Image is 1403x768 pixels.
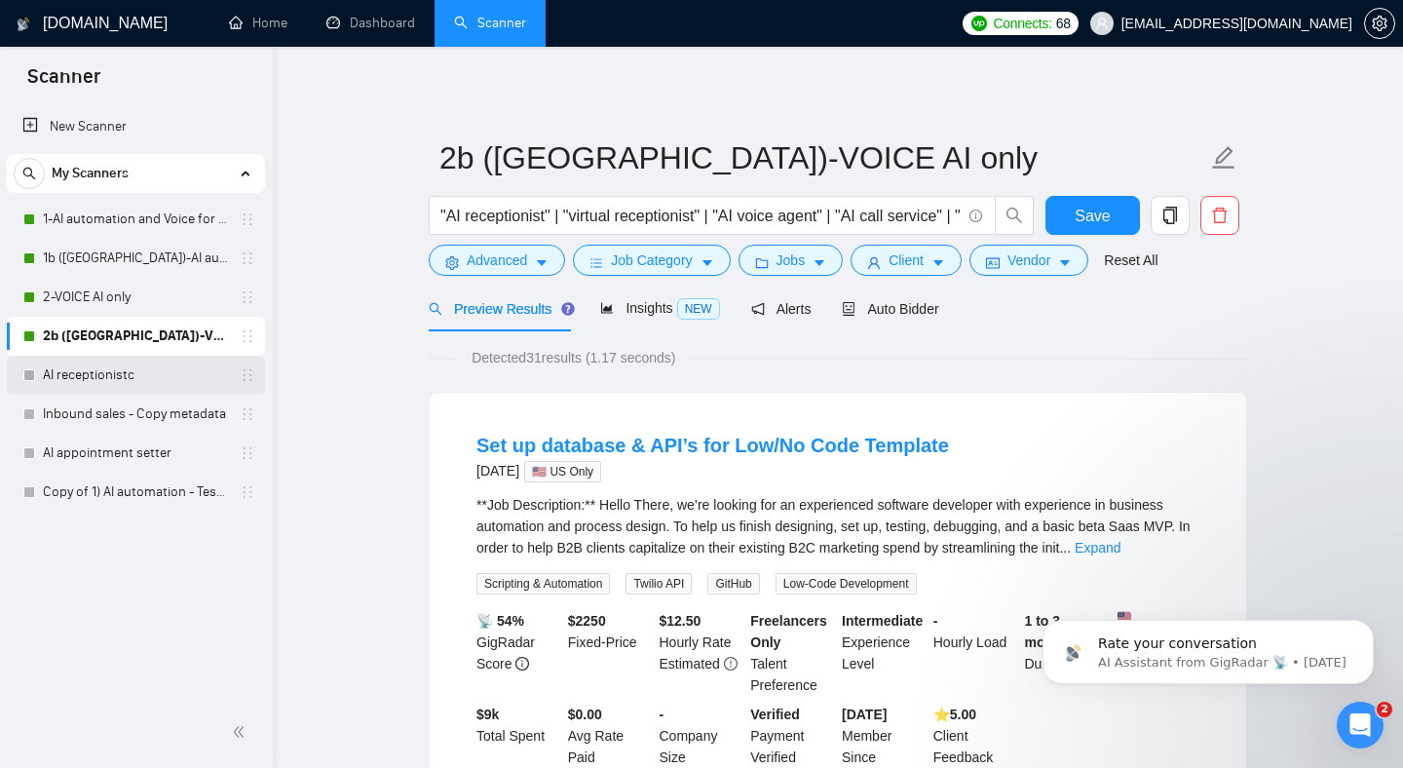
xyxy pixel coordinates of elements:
div: [DATE] [476,459,949,482]
span: Job Category [611,250,692,271]
button: setting [1364,8,1395,39]
b: - [660,707,664,722]
a: 2-VOICE AI only [43,278,228,317]
span: 2 [1377,702,1392,717]
span: Scripting & Automation [476,573,610,595]
button: search [995,196,1034,235]
span: caret-down [813,255,826,270]
a: 1b ([GEOGRAPHIC_DATA])-AI automation and Voice for CRM & Booking [43,239,228,278]
span: holder [240,445,255,461]
span: copy [1152,207,1189,224]
span: info-circle [515,657,529,671]
a: New Scanner [22,107,249,146]
input: Search Freelance Jobs... [440,204,961,228]
span: folder [755,255,769,270]
span: caret-down [931,255,945,270]
span: Advanced [467,250,527,271]
span: Insights [600,300,719,316]
span: notification [751,302,765,316]
b: Intermediate [842,613,923,629]
span: Connects: [993,13,1051,34]
span: robot [842,302,855,316]
span: setting [445,255,459,270]
div: Fixed-Price [564,610,656,696]
div: Avg Rate Paid [564,704,656,768]
a: searchScanner [454,15,526,31]
span: Preview Results [429,301,569,317]
b: - [933,613,938,629]
img: logo [17,9,30,40]
a: AI receptionistc [43,356,228,395]
span: user [867,255,881,270]
input: Scanner name... [439,134,1207,182]
b: 📡 54% [476,613,524,629]
span: My Scanners [52,154,129,193]
span: ... [1059,540,1071,556]
span: edit [1211,145,1236,171]
span: Low-Code Development [776,573,917,595]
span: idcard [986,255,1000,270]
span: Vendor [1007,250,1050,271]
div: Member Since [838,704,929,768]
span: search [15,167,44,180]
div: Hourly Load [929,610,1021,696]
a: homeHome [229,15,287,31]
span: holder [240,289,255,305]
div: Total Spent [473,704,564,768]
span: Alerts [751,301,812,317]
div: GigRadar Score [473,610,564,696]
b: $ 2250 [568,613,606,629]
span: Twilio API [626,573,692,595]
li: New Scanner [7,107,265,146]
a: 2b ([GEOGRAPHIC_DATA])-VOICE AI only [43,317,228,356]
button: Save [1045,196,1140,235]
button: settingAdvancedcaret-down [429,245,565,276]
span: caret-down [1058,255,1072,270]
span: Auto Bidder [842,301,938,317]
a: Expand [1075,540,1120,556]
button: folderJobscaret-down [739,245,844,276]
div: Experience Level [838,610,929,696]
span: delete [1201,207,1238,224]
span: Client [889,250,924,271]
button: copy [1151,196,1190,235]
span: double-left [232,722,251,742]
a: Inbound sales - Copy metadata [43,395,228,434]
span: 🇺🇸 US Only [524,461,601,482]
a: Reset All [1104,250,1157,271]
button: barsJob Categorycaret-down [573,245,730,276]
div: **Job Description:** Hello There, we’re looking for an experienced software developer with experi... [476,494,1199,558]
button: userClientcaret-down [851,245,962,276]
span: search [996,207,1033,224]
div: Client Feedback [929,704,1021,768]
button: delete [1200,196,1239,235]
span: Jobs [777,250,806,271]
a: dashboardDashboard [326,15,415,31]
span: Estimated [660,656,720,672]
a: AI appointment setter [43,434,228,473]
div: Tooltip anchor [559,300,577,318]
span: holder [240,211,255,227]
b: ⭐️ 5.00 [933,707,976,722]
b: Freelancers Only [750,613,827,650]
span: 68 [1056,13,1071,34]
b: $ 9k [476,707,499,722]
span: search [429,302,442,316]
span: holder [240,328,255,344]
span: caret-down [701,255,714,270]
span: user [1095,17,1109,30]
a: Set up database & API’s for Low/No Code Template [476,435,949,456]
div: Hourly Rate [656,610,747,696]
span: area-chart [600,301,614,315]
b: Verified [750,707,800,722]
a: Copy of 1) AI automation - Testing something? [43,473,228,512]
span: exclamation-circle [724,657,738,671]
span: holder [240,367,255,383]
iframe: Intercom notifications message [1013,579,1403,715]
button: search [14,158,45,189]
li: My Scanners [7,154,265,512]
span: Detected 31 results (1.17 seconds) [458,347,689,368]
